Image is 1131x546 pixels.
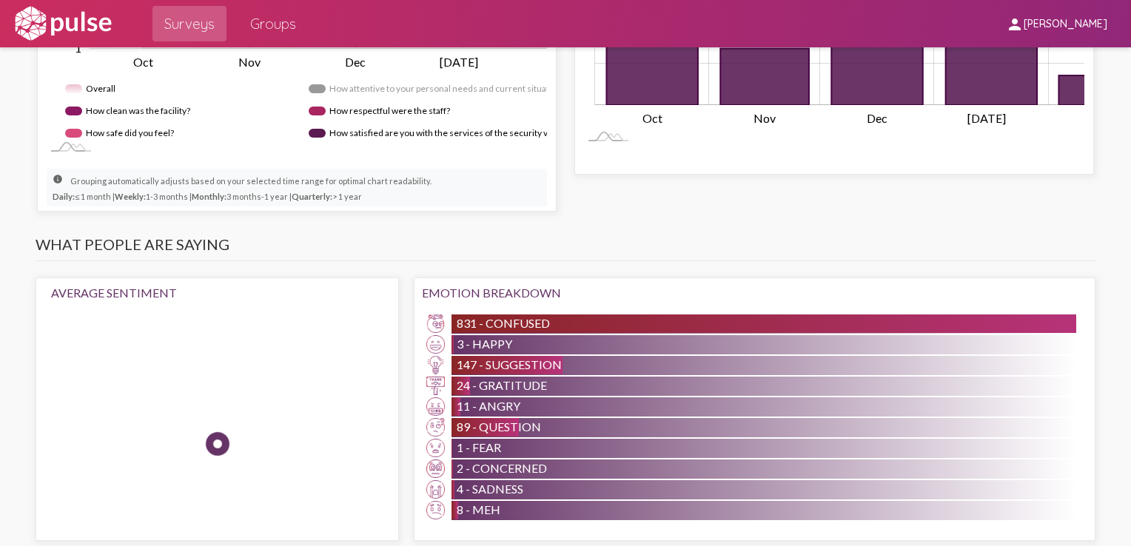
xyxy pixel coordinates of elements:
span: 831 - Confused [457,316,550,330]
strong: Monthly: [192,192,226,201]
small: Grouping automatically adjusts based on your selected time range for optimal chart readability. ≤... [53,173,432,202]
span: 8 - Meh [457,502,500,516]
img: Happy [426,335,445,354]
img: Gratitude [426,377,445,395]
img: Concerned [426,459,445,478]
g: How respectful were the staff? [309,100,452,122]
span: 89 - Question [457,419,541,434]
strong: Quarterly: [292,192,332,201]
span: 2 - Concerned [457,461,547,475]
g: How was your overall experience? [309,144,464,166]
img: Suggestion [426,356,445,374]
img: Sadness [426,480,445,499]
img: Happy [312,314,356,359]
tspan: Nov [754,111,776,125]
span: Groups [250,10,296,37]
div: Average Sentiment [51,286,383,300]
mat-icon: info [53,174,70,192]
g: How satisfied are you with the services offered here? [65,144,296,166]
strong: Weekly: [115,192,146,201]
tspan: Dec [867,111,887,125]
span: 24 - Gratitude [457,378,547,392]
span: 3 - Happy [457,337,512,351]
g: How clean was the facility? [65,100,194,122]
tspan: Oct [133,55,153,69]
tspan: Nov [238,55,261,69]
span: 1 - Fear [457,440,501,454]
img: Question [426,418,445,437]
span: 4 - Sadness [457,482,523,496]
g: Legend [65,78,1064,166]
img: Angry [426,397,445,416]
img: white-logo.svg [12,5,114,42]
span: [PERSON_NAME] [1024,18,1107,31]
h3: What people are saying [36,235,1095,261]
span: 147 - Suggestion [457,357,562,371]
button: [PERSON_NAME] [994,10,1119,37]
mat-icon: person [1006,16,1024,33]
span: Surveys [164,10,215,37]
g: How satisfied are you with the services of the security vendors stationed at this location? [309,122,678,144]
a: Surveys [152,6,226,41]
img: Meh [426,501,445,519]
tspan: Dec [345,55,366,69]
g: How safe did you feel? [65,122,176,144]
img: Fear [426,439,445,457]
a: Groups [238,6,308,41]
tspan: [DATE] [440,55,478,69]
span: 11 - Angry [457,399,520,413]
g: How attentive to your personal needs and current situation do you feel staff have been throughout... [309,78,777,100]
img: Confused [426,314,445,333]
tspan: [DATE] [967,111,1006,125]
div: Emotion Breakdown [422,286,1087,300]
g: Overall [65,78,118,100]
tspan: 1 [75,40,81,54]
strong: Daily: [53,192,75,201]
tspan: Oct [642,111,662,125]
